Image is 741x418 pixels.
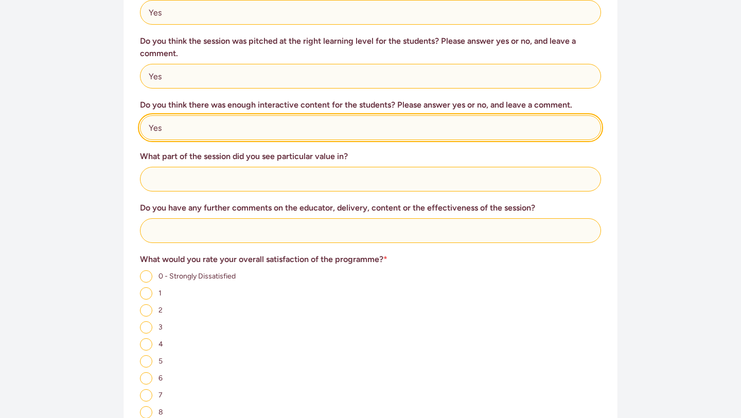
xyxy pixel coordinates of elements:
[158,374,163,382] span: 6
[140,253,601,266] h3: What would you rate your overall satisfaction of the programme?
[140,202,601,214] h3: Do you have any further comments on the educator, delivery, content or the effectiveness of the s...
[140,99,601,111] h3: Do you think there was enough interactive content for the students? Please answer yes or no, and ...
[140,304,152,317] input: 2
[140,321,152,334] input: 3
[158,323,163,332] span: 3
[158,306,163,315] span: 2
[158,340,163,349] span: 4
[140,150,601,163] h3: What part of the session did you see particular value in?
[140,35,601,60] h3: Do you think the session was pitched at the right learning level for the students? Please answer ...
[158,408,163,416] span: 8
[158,289,162,298] span: 1
[140,338,152,351] input: 4
[158,357,163,365] span: 5
[140,287,152,300] input: 1
[140,372,152,385] input: 6
[140,270,152,283] input: 0 - Strongly Dissatisfied
[140,355,152,368] input: 5
[158,391,163,399] span: 7
[158,272,236,281] span: 0 - Strongly Dissatisfied
[140,389,152,402] input: 7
